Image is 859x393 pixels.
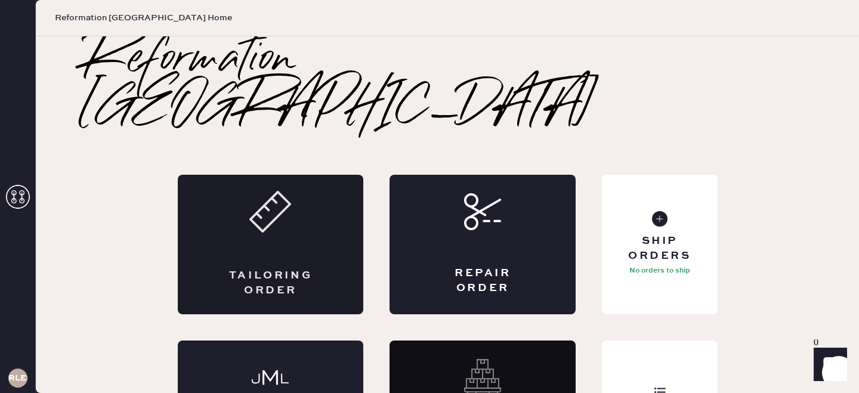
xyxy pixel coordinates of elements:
p: No orders to ship [629,264,690,278]
div: Repair Order [437,266,528,296]
h2: Reformation [GEOGRAPHIC_DATA] [84,36,811,132]
h3: RLESA [8,374,27,382]
div: Ship Orders [611,234,707,264]
iframe: Front Chat [802,339,854,391]
div: Tailoring Order [225,268,316,298]
span: Reformation [GEOGRAPHIC_DATA] Home [55,12,232,24]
